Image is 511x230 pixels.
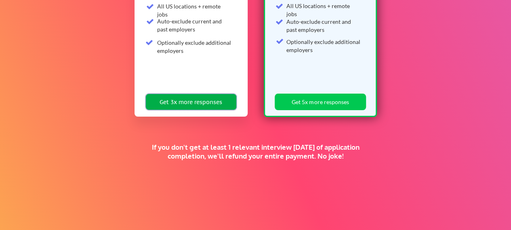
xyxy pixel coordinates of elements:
[145,94,237,110] button: Get 3x more responses
[275,94,366,110] button: Get 5x more responses
[157,2,232,18] div: All US locations + remote jobs
[286,38,362,54] div: Optionally exclude additional employers
[286,18,362,33] div: Auto-exclude current and past employers
[157,39,232,54] div: Optionally exclude additional employers
[286,2,362,18] div: All US locations + remote jobs
[157,17,232,33] div: Auto-exclude current and past employers
[140,143,371,161] div: If you don't get at least 1 relevant interview [DATE] of application completion, we'll refund you...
